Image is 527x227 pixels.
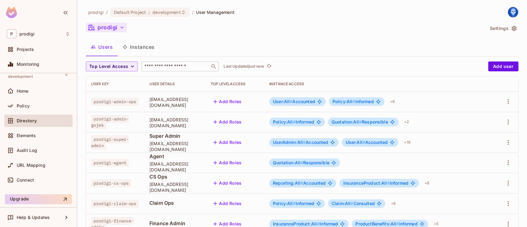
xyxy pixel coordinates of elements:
[211,178,244,188] button: Add Roles
[149,82,201,86] div: User Details
[211,137,244,147] button: Add Roles
[114,9,146,15] span: Default Project
[149,132,201,139] span: Super Admin
[17,118,37,123] span: Directory
[422,178,432,188] div: + 6
[508,7,518,17] img: Rico Trie Krisna
[290,99,292,104] span: #
[91,98,139,106] span: prodigi-admin-ops
[355,221,417,226] span: Informed
[273,221,320,226] span: InsuranceProduct:All
[211,158,244,168] button: Add Roles
[293,119,295,124] span: #
[332,119,362,124] span: Quotation:All
[89,63,128,70] span: Top Level Access
[345,140,388,145] span: Accounted
[396,221,399,226] span: #
[5,194,72,204] button: Upgrade
[91,115,129,129] span: prodigi-admin-gojek
[149,220,201,227] span: Finance Admin
[86,61,138,71] button: Top Level Access
[343,181,408,186] span: Informed
[387,180,390,186] span: #
[273,201,314,206] span: Informed
[149,96,201,108] span: [EMAIL_ADDRESS][DOMAIN_NAME]
[273,99,292,104] span: User:All
[273,180,303,186] span: Reporting:All
[343,180,390,186] span: InsuranceProduct:All
[273,99,315,104] span: Accounted
[153,9,181,15] span: development
[149,141,201,152] span: [EMAIL_ADDRESS][DOMAIN_NAME]
[149,153,201,160] span: Agent
[333,99,355,104] span: Policy:All
[332,201,353,206] span: Claim:All
[17,133,36,138] span: Elements
[7,29,16,38] span: P
[17,163,45,168] span: URL Mapping
[333,99,374,104] span: Informed
[17,148,37,153] span: Audit Log
[273,160,329,165] span: Responsible
[273,120,314,124] span: Informed
[303,140,306,145] span: #
[149,181,201,193] span: [EMAIL_ADDRESS][DOMAIN_NAME]
[332,201,375,206] span: Consulted
[388,199,398,208] div: + 6
[196,9,235,15] span: User Management
[265,63,273,70] button: refresh
[273,140,328,145] span: Accounted
[355,221,399,226] span: ProductBenefits:All
[264,63,273,70] span: Click to refresh data
[345,140,365,145] span: User:All
[300,180,303,186] span: #
[211,82,259,86] div: Top Level Access
[17,47,34,52] span: Projects
[211,117,244,127] button: Add Roles
[6,7,17,18] img: SReyMgAAAABJRU5ErkJggg==
[350,201,353,206] span: #
[17,215,50,220] span: Help & Updates
[273,119,296,124] span: Policy:All
[17,103,30,108] span: Policy
[401,137,413,147] div: + 19
[317,221,320,226] span: #
[402,117,412,127] div: + 2
[86,39,118,55] button: Users
[17,62,40,67] span: Monitoring
[91,200,139,208] span: prodigi-claim-ops
[88,9,104,15] span: the active workspace
[273,181,326,186] span: Accounted
[273,201,296,206] span: Policy:All
[192,9,194,15] li: /
[86,23,127,32] button: prodigi
[300,160,303,165] span: #
[149,117,201,128] span: [EMAIL_ADDRESS][DOMAIN_NAME]
[149,173,201,180] span: CS Ops
[118,39,159,55] button: Instances
[91,82,140,86] div: User Key
[273,160,303,165] span: Quotation:All
[149,200,201,206] span: Claim Ops
[362,140,365,145] span: #
[91,179,131,187] span: prodigi-cs-ops
[91,159,129,167] span: prodigi-agent
[332,120,388,124] span: Responsible
[273,221,338,226] span: Informed
[487,23,518,33] button: Settings
[269,82,488,86] div: Instance Access
[359,119,362,124] span: #
[149,161,201,173] span: [EMAIL_ADDRESS][DOMAIN_NAME]
[148,10,150,15] span: :
[387,97,397,107] div: + 6
[91,135,129,149] span: prodigi-super-admin
[8,74,33,79] span: development
[17,178,34,183] span: Connect
[293,201,295,206] span: #
[488,61,518,71] button: Add user
[273,140,306,145] span: UserAdmin:All
[19,32,35,36] span: Workspace: prodigi
[106,9,108,15] li: /
[211,97,244,107] button: Add Roles
[211,199,244,208] button: Add Roles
